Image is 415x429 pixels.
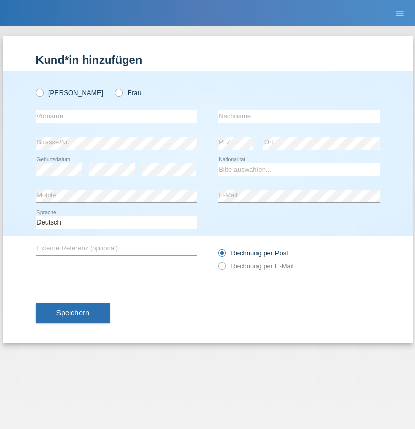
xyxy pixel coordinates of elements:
button: Speichern [36,303,110,323]
label: Rechnung per E-Mail [218,262,294,270]
input: Rechnung per Post [218,249,225,262]
i: menu [394,8,405,18]
input: Frau [115,89,122,96]
a: menu [389,10,410,16]
input: [PERSON_NAME] [36,89,43,96]
label: Rechnung per Post [218,249,288,257]
label: [PERSON_NAME] [36,89,103,97]
input: Rechnung per E-Mail [218,262,225,275]
label: Frau [115,89,141,97]
span: Speichern [56,309,89,317]
h1: Kund*in hinzufügen [36,53,380,66]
